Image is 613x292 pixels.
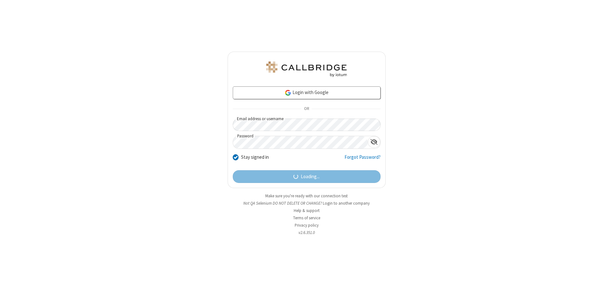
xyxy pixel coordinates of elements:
span: Loading... [301,173,320,180]
a: Forgot Password? [344,154,381,166]
a: Help & support [294,208,320,213]
a: Login with Google [233,86,381,99]
input: Password [233,136,368,149]
a: Privacy policy [295,223,319,228]
a: Make sure you're ready with our connection test [265,193,348,199]
button: Loading... [233,170,381,183]
img: QA Selenium DO NOT DELETE OR CHANGE [265,62,348,77]
button: Login to another company [323,200,370,206]
label: Stay signed in [241,154,269,161]
li: Not QA Selenium DO NOT DELETE OR CHANGE? [228,200,386,206]
img: google-icon.png [284,89,291,96]
input: Email address or username [233,119,381,131]
span: OR [301,105,312,113]
a: Terms of service [293,215,320,221]
div: Show password [368,136,380,148]
li: v2.6.351.0 [228,230,386,236]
